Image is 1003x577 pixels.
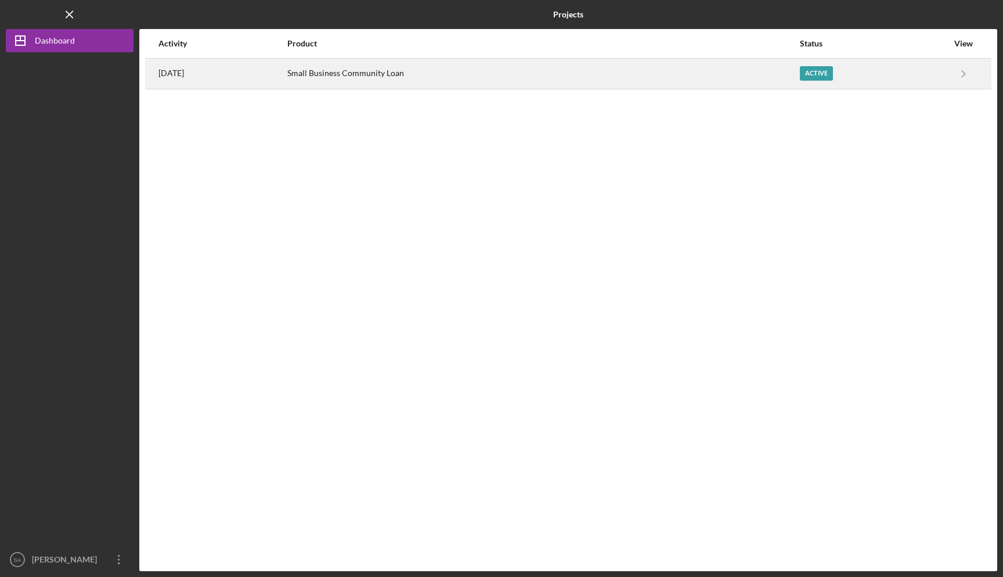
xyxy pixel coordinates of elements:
[800,66,833,81] div: Active
[29,548,104,574] div: [PERSON_NAME]
[14,557,21,563] text: SA
[6,29,134,52] button: Dashboard
[158,39,286,48] div: Activity
[35,29,75,55] div: Dashboard
[6,548,134,571] button: SA[PERSON_NAME]
[287,59,799,88] div: Small Business Community Loan
[553,10,583,19] b: Projects
[949,39,978,48] div: View
[287,39,799,48] div: Product
[158,68,184,78] time: 2025-10-06 14:39
[800,39,948,48] div: Status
